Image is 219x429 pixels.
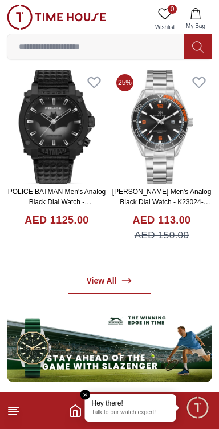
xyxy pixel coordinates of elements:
[80,390,91,400] em: Close tooltip
[25,213,88,228] h4: AED 1125.00
[112,188,212,216] a: [PERSON_NAME] Men's Analog Black Dial Watch - K23024-SBSB
[151,5,179,34] a: 0Wishlist
[168,5,177,14] span: 0
[132,213,190,228] h4: AED 113.00
[135,228,189,243] span: AED 150.00
[7,305,212,382] img: ...
[68,404,82,418] a: Home
[92,409,169,417] p: Talk to our watch expert!
[8,188,106,216] a: POLICE BATMAN Men's Analog Black Dial Watch - PEWGD0022601
[7,70,107,184] img: POLICE BATMAN Men's Analog Black Dial Watch - PEWGD0022601
[7,5,106,30] img: ...
[68,268,152,294] a: View All
[179,5,212,34] button: My Bag
[151,23,179,31] span: Wishlist
[112,70,212,184] img: Kenneth Scott Men's Analog Black Dial Watch - K23024-SBSB
[116,74,133,91] span: 25%
[185,395,210,420] div: Chat Widget
[181,22,210,30] span: My Bag
[92,399,169,408] div: Hey there!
